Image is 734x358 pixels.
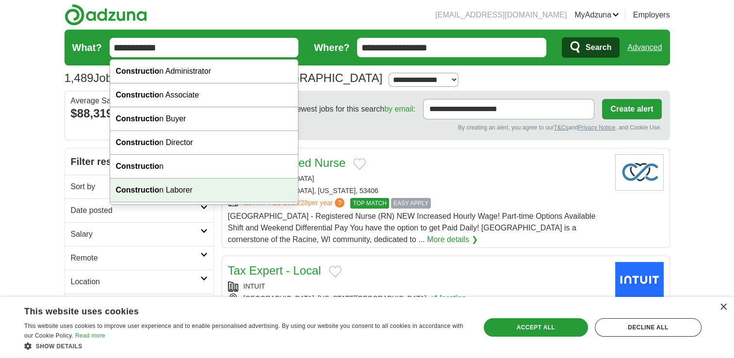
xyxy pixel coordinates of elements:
[65,198,213,222] a: Date posted
[116,162,160,170] strong: Constructio
[602,99,661,119] button: Create alert
[65,148,213,175] h2: Filter results
[430,293,434,304] span: +
[116,114,160,123] strong: Constructio
[65,246,213,270] a: Remote
[110,131,298,155] div: n Director
[595,318,701,337] div: Decline all
[75,332,105,339] a: Read more, opens a new window
[71,228,200,240] h2: Salary
[24,341,467,351] div: Show details
[228,186,607,196] div: [GEOGRAPHIC_DATA], [US_STATE], 53406
[329,266,342,277] button: Add to favorite jobs
[71,97,208,105] div: Average Salary
[586,38,611,57] span: Search
[554,124,568,131] a: T&Cs
[719,304,727,311] div: Close
[384,105,413,113] a: by email
[228,174,607,184] div: [GEOGRAPHIC_DATA]
[110,107,298,131] div: n Buyer
[353,158,366,170] button: Add to favorite jobs
[391,198,431,209] span: EASY APPLY
[578,124,615,131] a: Privacy Notice
[110,60,298,83] div: n Administrator
[633,9,670,21] a: Employers
[116,91,160,99] strong: Constructio
[71,181,200,193] h2: Sort by
[65,222,213,246] a: Salary
[615,262,664,298] img: Intuit logo
[230,123,662,132] div: By creating an alert, you agree to our and , and Cookie Use.
[24,323,463,339] span: This website uses cookies to improve user experience and to enable personalised advertising. By u...
[350,198,389,209] span: TOP MATCH
[36,343,82,350] span: Show details
[615,154,664,191] img: Company logo
[249,103,415,115] span: Receive the newest jobs for this search :
[65,175,213,198] a: Sort by
[110,83,298,107] div: n Associate
[314,40,349,55] label: Where?
[65,4,147,26] img: Adzuna logo
[71,252,200,264] h2: Remote
[116,67,160,75] strong: Constructio
[24,303,442,317] div: This website uses cookies
[71,276,200,288] h2: Location
[72,40,102,55] label: What?
[574,9,619,21] a: MyAdzuna
[116,186,160,194] strong: Constructio
[244,282,265,290] a: INTUIT
[110,155,298,179] div: n
[65,270,213,293] a: Location
[71,205,200,216] h2: Date posted
[228,212,596,244] span: [GEOGRAPHIC_DATA] - Registered Nurse (RN) NEW Increased Hourly Wage! Part-time Options Available ...
[435,9,567,21] li: [EMAIL_ADDRESS][DOMAIN_NAME]
[65,293,213,317] a: Category
[335,198,344,208] span: ?
[65,71,383,84] h1: Jobs in [GEOGRAPHIC_DATA], [GEOGRAPHIC_DATA]
[71,105,208,122] div: $88,319
[562,37,620,58] button: Search
[427,234,478,245] a: More details ❯
[430,293,466,304] button: +1 location
[228,264,321,277] a: Tax Expert - Local
[110,179,298,202] div: n Laborer
[484,318,588,337] div: Accept all
[228,293,607,304] div: [GEOGRAPHIC_DATA], [US_STATE][GEOGRAPHIC_DATA]
[627,38,662,57] a: Advanced
[110,202,298,226] div: Industrial n
[65,69,94,87] span: 1,489
[116,138,160,146] strong: Constructio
